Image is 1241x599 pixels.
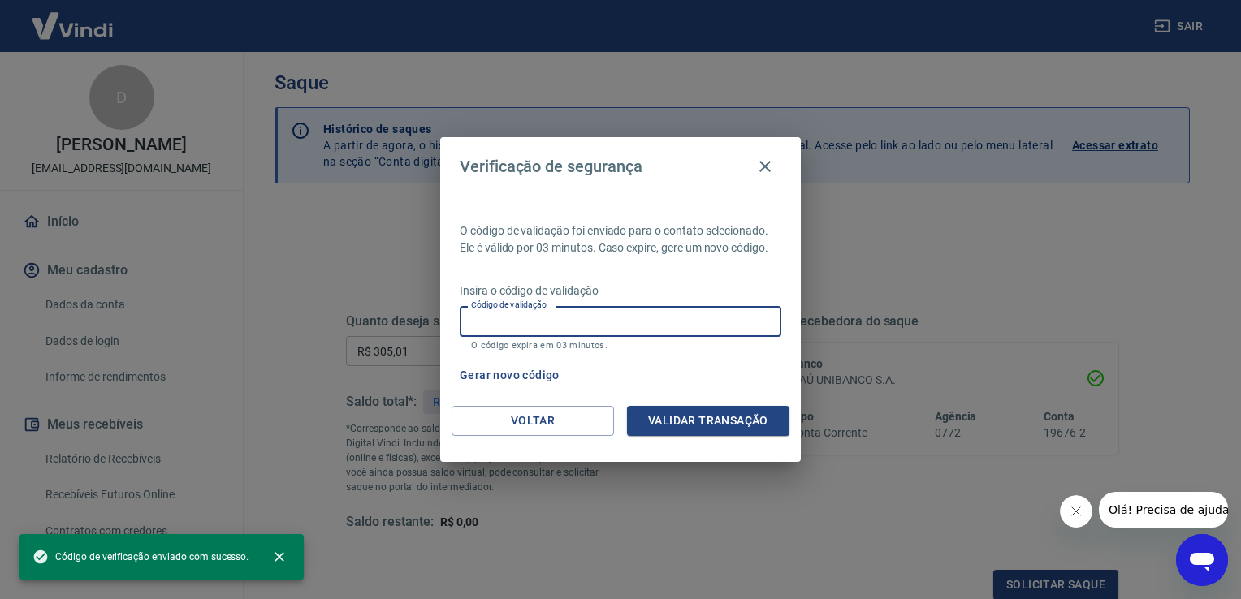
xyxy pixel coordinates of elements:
[1176,534,1228,586] iframe: Botão para abrir a janela de mensagens
[471,299,547,311] label: Código de validação
[627,406,789,436] button: Validar transação
[460,282,781,299] p: Insira o código de validação
[460,157,642,176] h4: Verificação de segurança
[471,340,770,351] p: O código expira em 03 minutos.
[10,11,136,24] span: Olá! Precisa de ajuda?
[1099,492,1228,528] iframe: Mensagem da empresa
[460,222,781,256] p: O código de validação foi enviado para o contato selecionado. Ele é válido por 03 minutos. Caso e...
[452,406,614,436] button: Voltar
[262,539,297,575] button: close
[453,360,566,390] button: Gerar novo código
[1060,495,1092,528] iframe: Fechar mensagem
[32,549,249,565] span: Código de verificação enviado com sucesso.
